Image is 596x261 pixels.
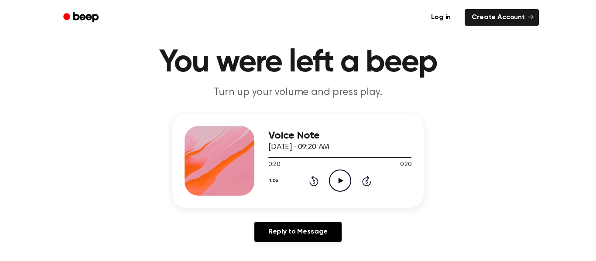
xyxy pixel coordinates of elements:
span: [DATE] · 09:20 AM [268,143,329,151]
a: Reply to Message [254,222,342,242]
span: 0:20 [268,160,280,169]
p: Turn up your volume and press play. [130,85,466,100]
h1: You were left a beep [75,47,521,78]
a: Log in [422,7,459,27]
button: 1.0x [268,173,281,188]
h3: Voice Note [268,130,411,142]
a: Beep [57,9,106,26]
span: 0:20 [400,160,411,169]
a: Create Account [465,9,539,26]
